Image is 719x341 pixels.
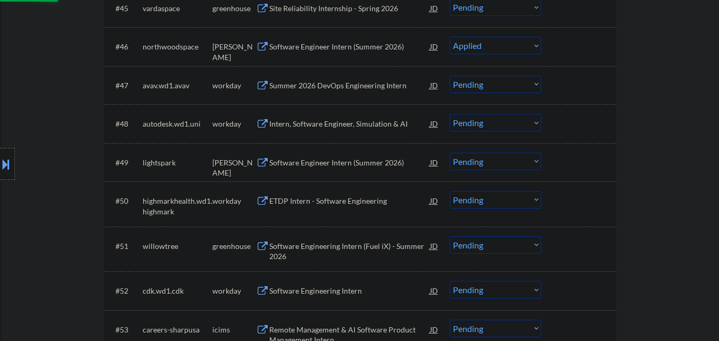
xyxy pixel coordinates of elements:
[115,325,134,335] div: #53
[269,119,430,129] div: Intern, Software Engineer, Simulation & AI
[143,286,212,296] div: cdk.wd1.cdk
[269,41,430,52] div: Software Engineer Intern (Summer 2026)
[429,191,440,210] div: JD
[269,241,430,262] div: Software Engineering Intern (Fuel iX) - Summer 2026
[269,196,430,206] div: ETDP Intern - Software Engineering
[115,3,134,14] div: #45
[212,325,256,335] div: icims
[115,41,134,52] div: #46
[212,3,256,14] div: greenhouse
[212,80,256,91] div: workday
[269,3,430,14] div: Site Reliability Internship - Spring 2026
[143,3,212,14] div: vardaspace
[115,286,134,296] div: #52
[429,236,440,255] div: JD
[212,41,256,62] div: [PERSON_NAME]
[212,286,256,296] div: workday
[212,196,256,206] div: workday
[429,281,440,300] div: JD
[269,157,430,168] div: Software Engineer Intern (Summer 2026)
[212,157,256,178] div: [PERSON_NAME]
[429,76,440,95] div: JD
[212,241,256,252] div: greenhouse
[212,119,256,129] div: workday
[429,37,440,56] div: JD
[429,153,440,172] div: JD
[429,320,440,339] div: JD
[429,114,440,133] div: JD
[269,286,430,296] div: Software Engineering Intern
[143,41,212,52] div: northwoodspace
[143,325,212,335] div: careers-sharpusa
[269,80,430,91] div: Summer 2026 DevOps Engineering Intern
